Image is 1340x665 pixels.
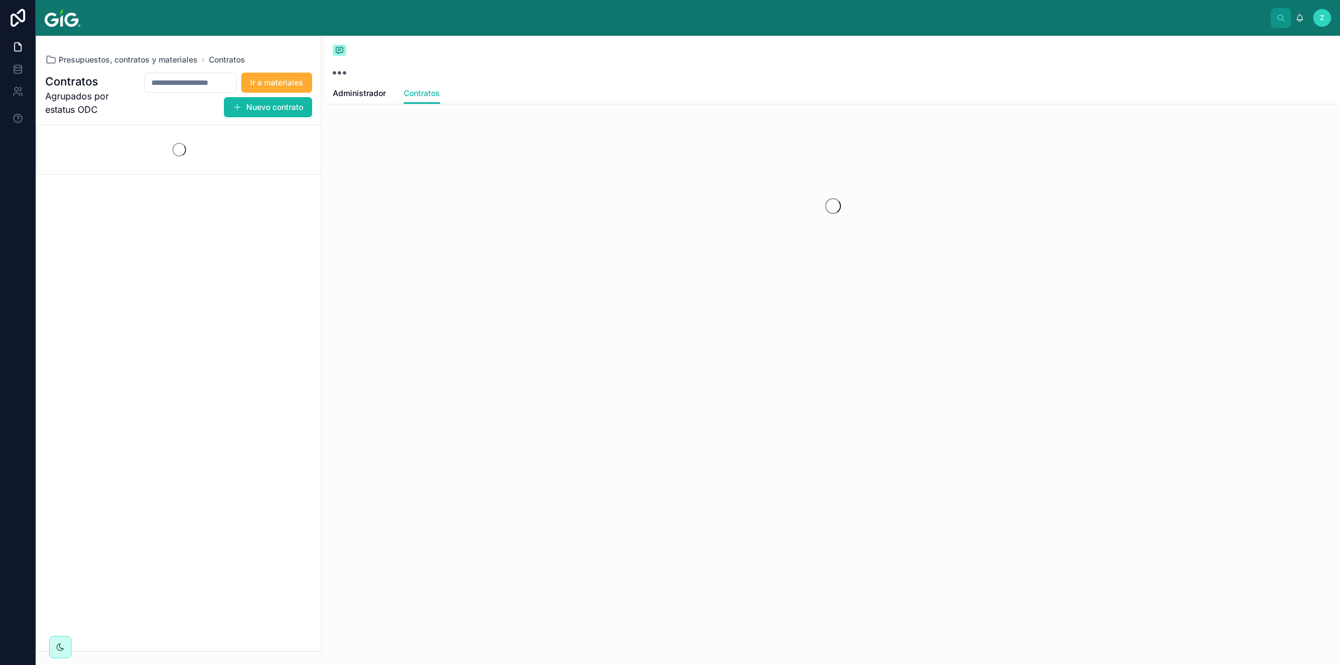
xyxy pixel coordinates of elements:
[333,83,386,106] a: Administrador
[404,88,440,99] span: Contratos
[209,54,245,65] a: Contratos
[89,6,1271,10] div: scrollable content
[45,54,198,65] a: Presupuestos, contratos y materiales
[45,89,126,116] span: Agrupados por estatus ODC
[1320,13,1324,22] span: Z
[59,54,198,65] span: Presupuestos, contratos y materiales
[45,74,126,89] h1: Contratos
[404,83,440,104] a: Contratos
[250,77,303,88] span: Ir a materiales
[333,88,386,99] span: Administrador
[224,97,312,117] button: Nuevo contrato
[45,9,80,27] img: App logo
[241,73,312,93] button: Ir a materiales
